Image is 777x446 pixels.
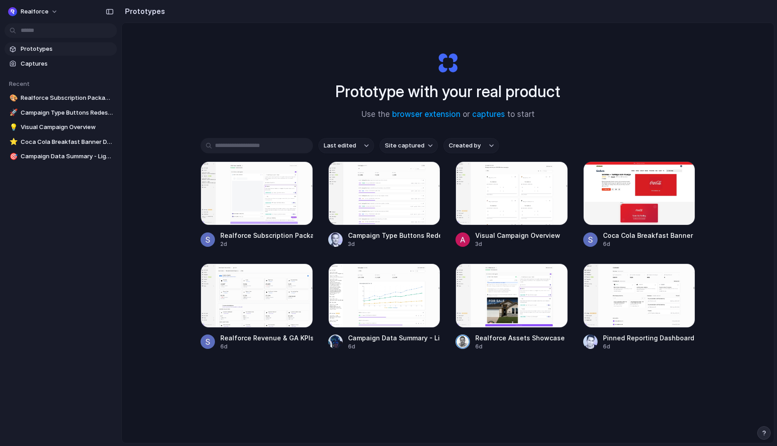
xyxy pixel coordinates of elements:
[362,109,535,120] span: Use the or to start
[475,240,560,248] div: 3d
[603,240,696,248] div: 6d
[9,137,16,147] div: ⭐
[8,108,17,117] button: 🚀
[475,231,560,240] div: Visual Campaign Overview
[220,343,313,351] div: 6d
[4,57,117,71] a: Captures
[21,45,113,54] span: Prototypes
[603,231,696,240] div: Coca Cola Breakfast Banner Design
[472,110,505,119] a: captures
[4,91,117,105] a: 🎨Realforce Subscription Package Display
[21,108,113,117] span: Campaign Type Buttons Redesign
[583,161,696,248] a: Coca Cola Breakfast Banner DesignCoca Cola Breakfast Banner Design6d
[9,122,16,133] div: 💡
[475,343,565,351] div: 6d
[220,333,313,343] div: Realforce Revenue & GA KPIs Dashboard
[455,161,568,248] a: Visual Campaign OverviewVisual Campaign Overview3d
[455,263,568,350] a: Realforce Assets ShowcaseRealforce Assets Showcase6d
[4,135,117,149] a: ⭐Coca Cola Breakfast Banner Design
[475,333,565,343] div: Realforce Assets Showcase
[328,263,441,350] a: Campaign Data Summary - Light Blue ThemeCampaign Data Summary - Light Blue Theme6d
[21,152,113,161] span: Campaign Data Summary - Light Blue Theme
[4,150,117,163] a: 🎯Campaign Data Summary - Light Blue Theme
[21,94,113,103] span: Realforce Subscription Package Display
[603,343,696,351] div: 6d
[318,138,374,153] button: Last edited
[4,4,63,19] button: Realforce
[121,6,165,17] h2: Prototypes
[348,231,441,240] div: Campaign Type Buttons Redesign
[8,123,17,132] button: 💡
[348,240,441,248] div: 3d
[443,138,499,153] button: Created by
[324,141,356,150] span: Last edited
[4,106,117,120] a: 🚀Campaign Type Buttons Redesign
[348,343,441,351] div: 6d
[8,152,17,161] button: 🎯
[385,141,424,150] span: Site captured
[220,240,313,248] div: 2d
[21,123,113,132] span: Visual Campaign Overview
[328,161,441,248] a: Campaign Type Buttons RedesignCampaign Type Buttons Redesign3d
[21,138,113,147] span: Coca Cola Breakfast Banner Design
[348,333,441,343] div: Campaign Data Summary - Light Blue Theme
[8,94,17,103] button: 🎨
[9,80,30,87] span: Recent
[21,7,49,16] span: Realforce
[220,231,313,240] div: Realforce Subscription Package Display
[335,80,560,103] h1: Prototype with your real product
[9,152,16,162] div: 🎯
[392,110,460,119] a: browser extension
[603,333,696,343] div: Pinned Reporting Dashboard Integration
[9,107,16,118] div: 🚀
[8,138,17,147] button: ⭐
[21,59,113,68] span: Captures
[201,161,313,248] a: Realforce Subscription Package DisplayRealforce Subscription Package Display2d
[9,93,16,103] div: 🎨
[4,120,117,134] a: 💡Visual Campaign Overview
[380,138,438,153] button: Site captured
[583,263,696,350] a: Pinned Reporting Dashboard IntegrationPinned Reporting Dashboard Integration6d
[4,42,117,56] a: Prototypes
[201,263,313,350] a: Realforce Revenue & GA KPIs DashboardRealforce Revenue & GA KPIs Dashboard6d
[449,141,481,150] span: Created by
